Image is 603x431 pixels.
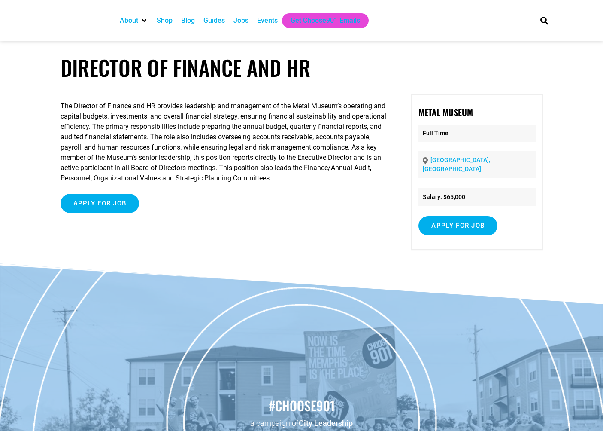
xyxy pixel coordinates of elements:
div: About [115,13,152,28]
strong: Metal Museum [418,106,473,119]
h2: #choose901 [4,397,599,415]
li: Salary: $65,000 [418,188,535,206]
a: Get Choose901 Emails [291,15,360,26]
div: Search [537,13,551,28]
p: The Director of Finance and HR provides leadership and management of the Metal Museum’s operating... [61,101,388,183]
a: Events [257,15,278,26]
a: Guides [203,15,225,26]
p: a campaign of [4,418,599,428]
nav: Main nav [115,13,526,28]
a: Jobs [233,15,248,26]
input: Apply for job [418,216,497,235]
a: [GEOGRAPHIC_DATA], [GEOGRAPHIC_DATA] [423,156,490,172]
a: Shop [157,15,173,26]
p: Full Time [418,125,535,142]
input: Apply for job [61,194,139,213]
a: Blog [181,15,195,26]
h1: Director of Finance and HR [61,55,543,80]
a: About [120,15,138,26]
a: City Leadership [299,419,353,428]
